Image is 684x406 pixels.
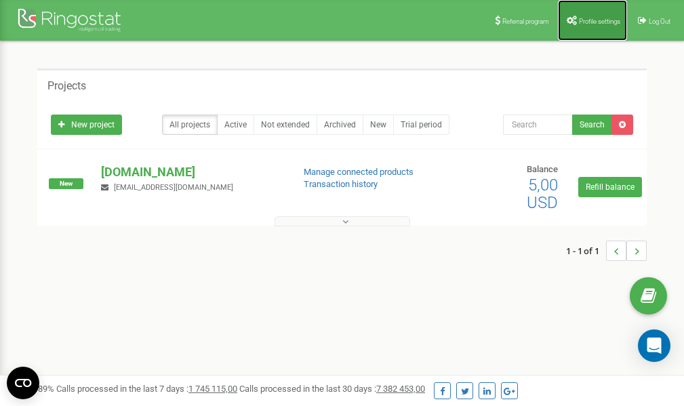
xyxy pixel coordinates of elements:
[649,18,670,25] span: Log Out
[254,115,317,135] a: Not extended
[7,367,39,399] button: Open CMP widget
[578,177,642,197] a: Refill balance
[502,18,549,25] span: Referral program
[56,384,237,394] span: Calls processed in the last 7 days :
[363,115,394,135] a: New
[47,80,86,92] h5: Projects
[579,18,620,25] span: Profile settings
[317,115,363,135] a: Archived
[217,115,254,135] a: Active
[304,167,414,177] a: Manage connected products
[572,115,612,135] button: Search
[49,178,83,189] span: New
[114,183,233,192] span: [EMAIL_ADDRESS][DOMAIN_NAME]
[239,384,425,394] span: Calls processed in the last 30 days :
[304,179,378,189] a: Transaction history
[376,384,425,394] u: 7 382 453,00
[162,115,218,135] a: All projects
[393,115,449,135] a: Trial period
[566,227,647,275] nav: ...
[638,329,670,362] div: Open Intercom Messenger
[566,241,606,261] span: 1 - 1 of 1
[188,384,237,394] u: 1 745 115,00
[101,163,281,181] p: [DOMAIN_NAME]
[503,115,573,135] input: Search
[51,115,122,135] a: New project
[527,176,558,212] span: 5,00 USD
[527,164,558,174] span: Balance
